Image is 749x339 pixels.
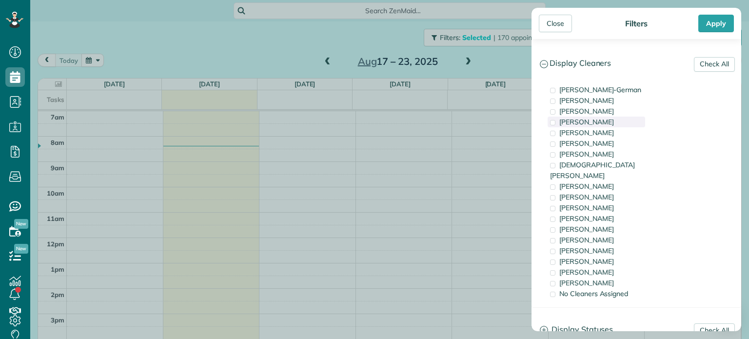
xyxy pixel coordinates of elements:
[694,323,735,338] a: Check All
[559,279,614,287] span: [PERSON_NAME]
[694,57,735,72] a: Check All
[559,96,614,105] span: [PERSON_NAME]
[559,128,614,137] span: [PERSON_NAME]
[559,289,628,298] span: No Cleaners Assigned
[559,118,614,126] span: [PERSON_NAME]
[559,139,614,148] span: [PERSON_NAME]
[539,15,572,32] div: Close
[14,244,28,254] span: New
[622,19,650,28] div: Filters
[698,15,734,32] div: Apply
[559,246,614,255] span: [PERSON_NAME]
[559,236,614,244] span: [PERSON_NAME]
[559,203,614,212] span: [PERSON_NAME]
[550,160,635,180] span: [DEMOGRAPHIC_DATA][PERSON_NAME]
[532,51,741,76] a: Display Cleaners
[559,214,614,223] span: [PERSON_NAME]
[559,85,641,94] span: [PERSON_NAME]-German
[559,150,614,159] span: [PERSON_NAME]
[559,268,614,277] span: [PERSON_NAME]
[559,107,614,116] span: [PERSON_NAME]
[559,257,614,266] span: [PERSON_NAME]
[559,182,614,191] span: [PERSON_NAME]
[559,225,614,234] span: [PERSON_NAME]
[14,219,28,229] span: New
[559,193,614,201] span: [PERSON_NAME]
